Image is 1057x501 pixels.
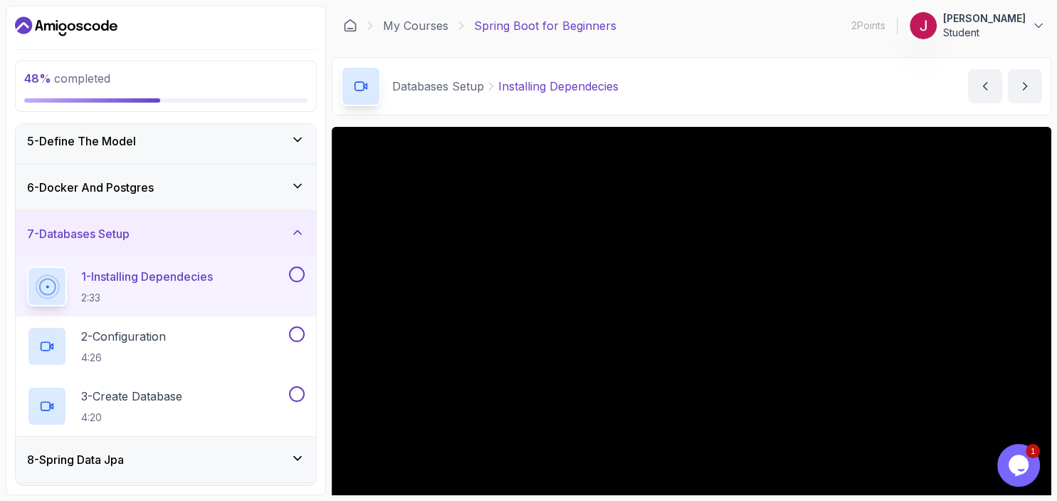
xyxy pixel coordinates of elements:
p: 2 Points [851,19,885,33]
button: 8-Spring Data Jpa [16,437,316,482]
p: 4:20 [81,410,182,425]
img: user profile image [910,12,937,39]
p: Installing Dependecies [498,78,619,95]
button: previous content [968,69,1002,103]
h3: 5 - Define The Model [27,133,136,150]
p: 3 - Create Database [81,388,182,405]
h3: 6 - Docker And Postgres [27,179,154,196]
span: 48 % [24,71,51,86]
span: completed [24,71,110,86]
h3: 8 - Spring Data Jpa [27,451,124,468]
p: 1 - Installing Dependecies [81,268,213,285]
p: 4:26 [81,351,166,365]
p: 2 - Configuration [81,328,166,345]
p: Spring Boot for Beginners [474,17,616,34]
button: 2-Configuration4:26 [27,326,305,366]
iframe: chat widget [997,444,1043,487]
a: My Courses [383,17,448,34]
button: 6-Docker And Postgres [16,165,316,210]
a: Dashboard [15,15,117,38]
button: next content [1008,69,1042,103]
h3: 7 - Databases Setup [27,225,130,242]
p: [PERSON_NAME] [943,11,1026,26]
p: 2:33 [81,291,213,305]
button: user profile image[PERSON_NAME]Student [909,11,1046,40]
p: Databases Setup [392,78,484,95]
p: Student [943,26,1026,40]
button: 3-Create Database4:20 [27,386,305,426]
button: 7-Databases Setup [16,211,316,257]
button: 1-Installing Dependecies2:33 [27,267,305,306]
button: 5-Define The Model [16,118,316,164]
a: Dashboard [343,19,357,33]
